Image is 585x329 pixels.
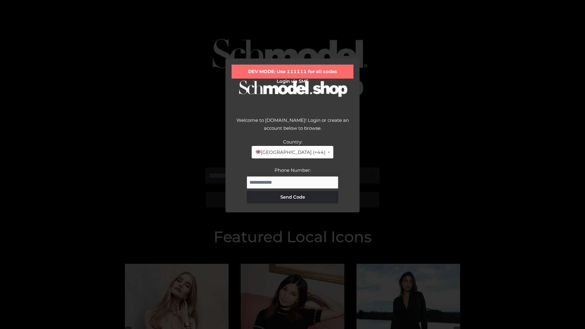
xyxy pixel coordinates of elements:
[247,191,338,203] button: Send Code
[255,148,325,156] span: [GEOGRAPHIC_DATA] (+44)
[275,167,311,173] label: Phone Number:
[232,116,353,138] div: Welcome to [DOMAIN_NAME]! Login or create an account below to browse.
[232,79,353,84] h2: Login via SMS
[283,139,302,145] label: Country:
[232,65,353,79] div: DEV MODE: Use 111111 for all codes
[256,150,261,154] img: 🇬🇧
